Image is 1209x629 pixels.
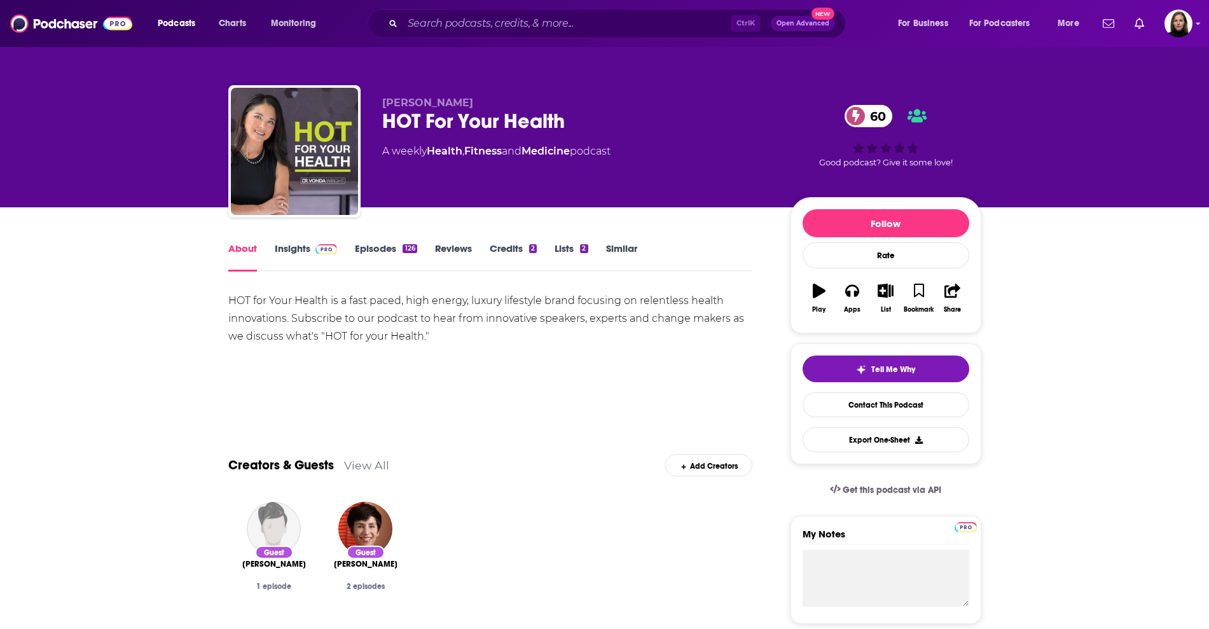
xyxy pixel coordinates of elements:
[803,528,969,550] label: My Notes
[844,306,860,314] div: Apps
[228,457,334,473] a: Creators & Guests
[262,13,333,34] button: open menu
[271,15,316,32] span: Monitoring
[228,292,753,345] div: HOT for Your Health is a fast paced, high energy, luxury lifestyle brand focusing on relentless h...
[382,144,611,159] div: A weekly podcast
[334,559,397,569] a: Leslie Bonci
[955,522,977,532] img: Podchaser Pro
[529,244,537,253] div: 2
[334,559,397,569] span: [PERSON_NAME]
[228,242,257,272] a: About
[961,13,1049,34] button: open menu
[490,242,537,272] a: Credits2
[955,520,977,532] a: Pro website
[665,454,752,476] div: Add Creators
[904,306,934,314] div: Bookmark
[836,275,869,321] button: Apps
[969,15,1030,32] span: For Podcasters
[403,244,417,253] div: 126
[843,485,941,495] span: Get this podcast via API
[777,20,829,27] span: Open Advanced
[819,158,953,167] span: Good podcast? Give it some love!
[502,145,522,157] span: and
[462,145,464,157] span: ,
[315,244,338,254] img: Podchaser Pro
[344,459,389,472] a: View All
[1130,13,1149,34] a: Show notifications dropdown
[845,105,892,127] a: 60
[803,209,969,237] button: Follow
[889,13,964,34] button: open menu
[427,145,462,157] a: Health
[231,88,358,215] img: HOT For Your Health
[580,244,588,253] div: 2
[338,502,392,556] img: Leslie Bonci
[869,275,902,321] button: List
[936,275,969,321] button: Share
[606,242,637,272] a: Similar
[803,275,836,321] button: Play
[803,427,969,452] button: Export One-Sheet
[219,15,246,32] span: Charts
[211,13,254,34] a: Charts
[803,242,969,268] div: Rate
[347,546,385,559] div: Guest
[881,306,891,314] div: List
[403,13,731,34] input: Search podcasts, credits, & more...
[10,11,132,36] img: Podchaser - Follow, Share and Rate Podcasts
[820,474,952,506] a: Get this podcast via API
[242,559,306,569] span: [PERSON_NAME]
[1049,13,1095,34] button: open menu
[238,582,310,591] div: 1 episode
[902,275,936,321] button: Bookmark
[275,242,338,272] a: InsightsPodchaser Pro
[1164,10,1192,38] button: Show profile menu
[856,364,866,375] img: tell me why sparkle
[944,306,961,314] div: Share
[898,15,948,32] span: For Business
[871,364,915,375] span: Tell Me Why
[812,306,826,314] div: Play
[380,9,858,38] div: Search podcasts, credits, & more...
[158,15,195,32] span: Podcasts
[771,16,835,31] button: Open AdvancedNew
[255,546,293,559] div: Guest
[242,559,306,569] a: Dr. Latifat Akintade
[1098,13,1119,34] a: Show notifications dropdown
[803,356,969,382] button: tell me why sparkleTell Me Why
[330,582,401,591] div: 2 episodes
[1058,15,1079,32] span: More
[555,242,588,272] a: Lists2
[464,145,502,157] a: Fitness
[803,392,969,417] a: Contact This Podcast
[435,242,472,272] a: Reviews
[857,105,892,127] span: 60
[149,13,212,34] button: open menu
[247,502,301,556] img: Dr. Latifat Akintade
[355,242,417,272] a: Episodes126
[1164,10,1192,38] span: Logged in as BevCat3
[522,145,570,157] a: Medicine
[812,8,834,20] span: New
[731,15,761,32] span: Ctrl K
[1164,10,1192,38] img: User Profile
[791,97,981,176] div: 60Good podcast? Give it some love!
[382,97,473,109] span: [PERSON_NAME]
